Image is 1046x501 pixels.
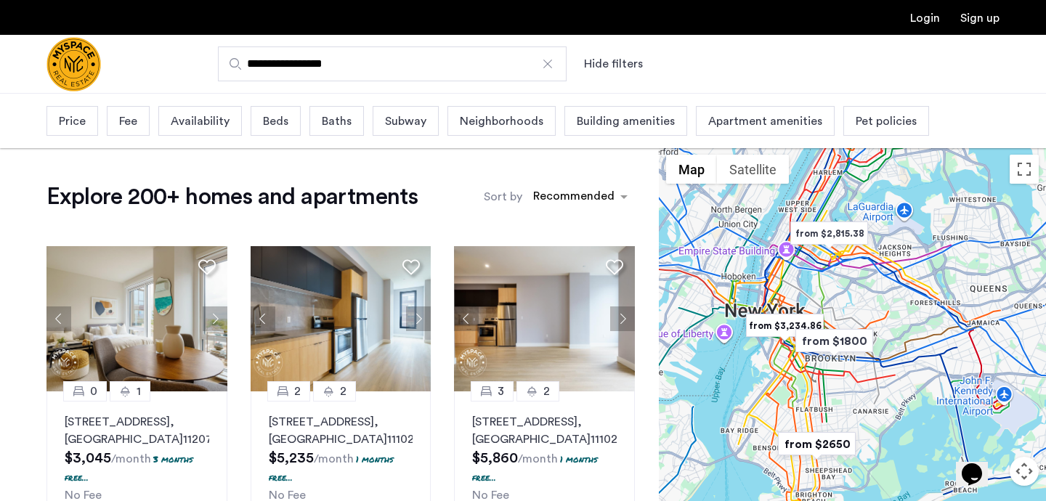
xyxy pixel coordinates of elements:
span: No Fee [269,489,306,501]
input: Apartment Search [218,46,567,81]
iframe: chat widget [956,443,1002,486]
span: Apartment amenities [708,113,822,130]
span: No Fee [65,489,102,501]
div: from $2,815.38 [784,217,874,250]
a: Registration [960,12,1000,24]
p: 1 months free... [269,453,394,484]
button: Previous apartment [251,306,275,331]
button: Previous apartment [454,306,479,331]
span: $3,045 [65,451,111,465]
span: 2 [340,383,346,400]
img: 1997_638519001096654587.png [46,246,227,391]
ng-select: sort-apartment [526,184,635,210]
span: Availability [171,113,230,130]
div: from $2650 [772,428,861,460]
img: logo [46,37,101,91]
span: Price [59,113,86,130]
span: $5,235 [269,451,314,465]
div: from $3,234.86 [740,309,830,342]
span: 0 [90,383,97,400]
div: from $1800 [790,325,879,357]
img: 1997_638519968069068022.png [454,246,635,391]
span: 1 [137,383,141,400]
span: No Fee [472,489,509,501]
button: Previous apartment [46,306,71,331]
button: Next apartment [610,306,635,331]
span: 3 [498,383,504,400]
span: $5,860 [472,451,518,465]
span: Building amenities [577,113,675,130]
a: Cazamio Logo [46,37,101,91]
img: 1997_638519968035243270.png [251,246,431,391]
div: Recommended [531,187,615,208]
span: 2 [543,383,550,400]
p: [STREET_ADDRESS] 11207 [65,413,209,448]
p: [STREET_ADDRESS] 11102 [472,413,617,448]
span: Baths [322,113,352,130]
button: Next apartment [203,306,227,331]
button: Map camera controls [1010,457,1039,486]
button: Show street map [666,155,717,184]
label: Sort by [484,188,522,205]
span: Fee [119,113,137,130]
button: Show satellite imagery [717,155,789,184]
button: Show or hide filters [584,55,643,73]
sub: /month [111,453,151,465]
span: 2 [294,383,301,400]
span: Beds [263,113,288,130]
a: Login [910,12,940,24]
p: [STREET_ADDRESS] 11102 [269,413,413,448]
button: Toggle fullscreen view [1010,155,1039,184]
sub: /month [518,453,558,465]
sub: /month [314,453,354,465]
span: Subway [385,113,426,130]
span: Pet policies [856,113,917,130]
button: Next apartment [406,306,431,331]
span: Neighborhoods [460,113,543,130]
h1: Explore 200+ homes and apartments [46,182,418,211]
